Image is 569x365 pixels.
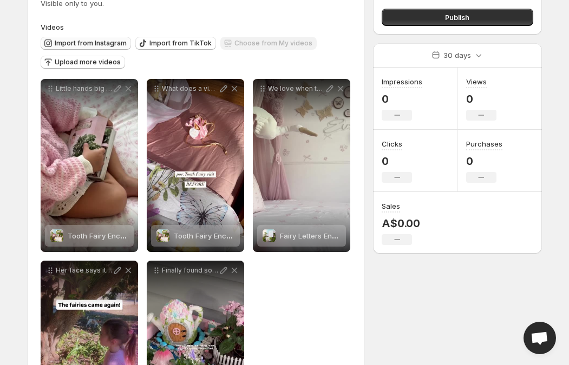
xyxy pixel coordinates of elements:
[56,84,112,93] p: Little hands big wonder Flipping through pages of magic and holding the tiniest pouch of dreamsbe...
[466,138,502,149] h3: Purchases
[253,79,350,252] div: We love when the fairies come to visitFairy Letters Enchanted Mail SetFairy Letters Enchanted Mai...
[55,39,127,48] span: Import from Instagram
[445,12,469,23] span: Publish
[50,229,63,242] img: Tooth Fairy Enchanted Card Set in Pink
[41,37,131,50] button: Import from Instagram
[156,229,169,242] img: Tooth Fairy Enchanted Card Set in Pink
[41,79,138,252] div: Little hands big wonder Flipping through pages of magic and holding the tiniest pouch of dreamsbe...
[382,92,422,105] p: 0
[443,50,471,61] p: 30 days
[382,138,402,149] h3: Clicks
[382,201,400,211] h3: Sales
[55,58,121,67] span: Upload more videos
[466,76,487,87] h3: Views
[149,39,212,48] span: Import from TikTok
[382,217,420,230] p: A$0.00
[466,92,496,105] p: 0
[174,231,306,240] span: Tooth Fairy Enchanted Card Set in Pink
[382,76,422,87] h3: Impressions
[263,229,276,242] img: Fairy Letters Enchanted Mail Set
[68,231,200,240] span: Tooth Fairy Enchanted Card Set in Pink
[56,266,112,275] p: Her face says it all Another fairy just visited her garden Who else loves magical discoveries lik...
[524,322,556,354] div: Open chat
[280,231,389,240] span: Fairy Letters Enchanted Mail Set
[41,23,64,31] span: Videos
[466,155,502,168] p: 0
[162,266,218,275] p: Finally found some good use for these Woolworths coins fairy fairygarden mom mum toddlermom magic...
[135,37,216,50] button: Import from TikTok
[162,84,218,93] p: What does a visit from the Tooth Fairy look like for your little one Our Tooth Fairy Sets make it...
[382,155,412,168] p: 0
[268,84,324,93] p: We love when the fairies come to visit
[382,9,533,26] button: Publish
[41,56,125,69] button: Upload more videos
[147,79,244,252] div: What does a visit from the Tooth Fairy look like for your little one Our Tooth Fairy Sets make it...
